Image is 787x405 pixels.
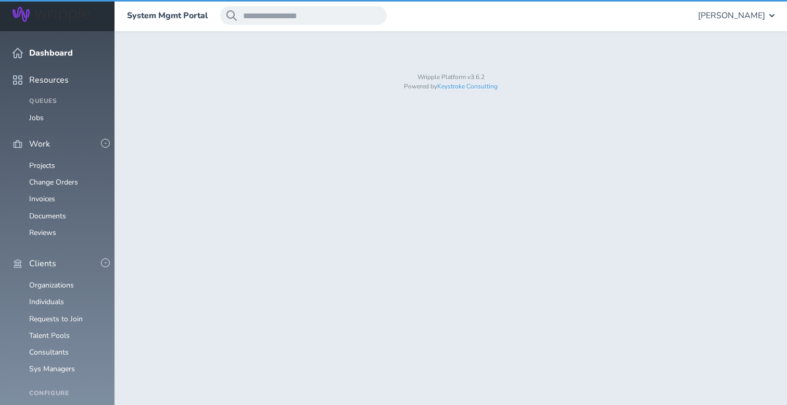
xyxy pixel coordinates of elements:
[29,177,78,187] a: Change Orders
[29,297,64,307] a: Individuals
[127,11,208,20] a: System Mgmt Portal
[141,74,761,81] p: Wripple Platform v3.6.2
[29,211,66,221] a: Documents
[698,6,775,25] button: [PERSON_NAME]
[29,48,73,58] span: Dashboard
[698,11,765,20] span: [PERSON_NAME]
[29,390,102,397] h4: Configure
[29,259,56,268] span: Clients
[101,139,110,148] button: -
[29,228,56,238] a: Reviews
[29,331,70,341] a: Talent Pools
[29,98,102,105] h4: Queues
[29,347,69,357] a: Consultants
[29,194,55,204] a: Invoices
[29,364,75,374] a: Sys Managers
[437,82,498,90] a: Keystroke Consulting
[29,75,69,85] span: Resources
[29,113,44,123] a: Jobs
[12,7,91,22] img: Wripple
[141,83,761,90] p: Powered by
[29,280,74,290] a: Organizations
[101,258,110,267] button: -
[29,139,50,149] span: Work
[29,161,55,171] a: Projects
[29,314,83,324] a: Requests to Join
